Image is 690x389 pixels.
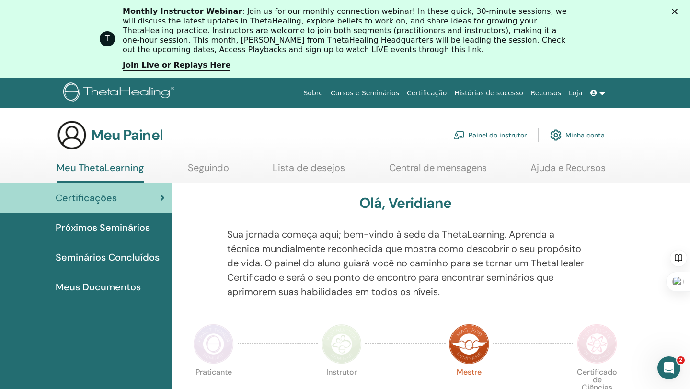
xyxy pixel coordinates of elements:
[188,162,229,181] a: Seguindo
[195,367,232,377] font: Praticante
[63,82,178,104] img: logo.png
[227,228,584,298] font: Sua jornada começa aqui; bem-vindo à sede da ThetaLearning. Aprenda a técnica mundialmente reconh...
[188,161,229,174] font: Seguindo
[657,356,680,379] iframe: Chat ao vivo do Intercom
[56,221,150,234] font: Próximos Seminários
[672,9,681,14] div: Fechar
[550,127,562,143] img: cog.svg
[123,7,575,55] div: : Join us for our monthly connection webinar! In these quick, 30-minute sessions, we will discuss...
[299,84,326,102] a: Sobre
[194,324,234,364] img: Praticante
[449,324,489,364] img: Mestre
[326,367,357,377] font: Instrutor
[327,84,403,102] a: Cursos e Seminários
[91,126,163,144] font: Meu Painel
[530,162,606,181] a: Ajuda e Recursos
[56,251,160,263] font: Seminários Concluídos
[389,161,487,174] font: Central de mensagens
[457,367,482,377] font: Mestre
[403,84,450,102] a: Certificação
[57,162,144,183] a: Meu ThetaLearning
[577,324,617,364] img: Certificado de Ciências
[273,162,345,181] a: Lista de desejos
[453,125,527,146] a: Painel do instrutor
[322,324,362,364] img: Instrutor
[569,89,583,97] font: Loja
[454,89,523,97] font: Histórias de sucesso
[123,7,242,16] b: Monthly Instructor Webinar
[56,281,141,293] font: Meus Documentos
[303,89,322,97] font: Sobre
[550,125,605,146] a: Minha conta
[450,84,527,102] a: Histórias de sucesso
[527,84,565,102] a: Recursos
[389,162,487,181] a: Central de mensagens
[57,161,144,174] font: Meu ThetaLearning
[453,131,465,139] img: chalkboard-teacher.svg
[273,161,345,174] font: Lista de desejos
[123,60,230,71] a: Join Live or Replays Here
[565,131,605,140] font: Minha conta
[359,194,452,212] font: Olá, Veridiane
[331,89,399,97] font: Cursos e Seminários
[469,131,527,140] font: Painel do instrutor
[100,31,115,46] div: Profile image for ThetaHealing
[57,120,87,150] img: generic-user-icon.jpg
[530,161,606,174] font: Ajuda e Recursos
[531,89,561,97] font: Recursos
[679,357,683,363] font: 2
[56,192,117,204] font: Certificações
[407,89,447,97] font: Certificação
[565,84,586,102] a: Loja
